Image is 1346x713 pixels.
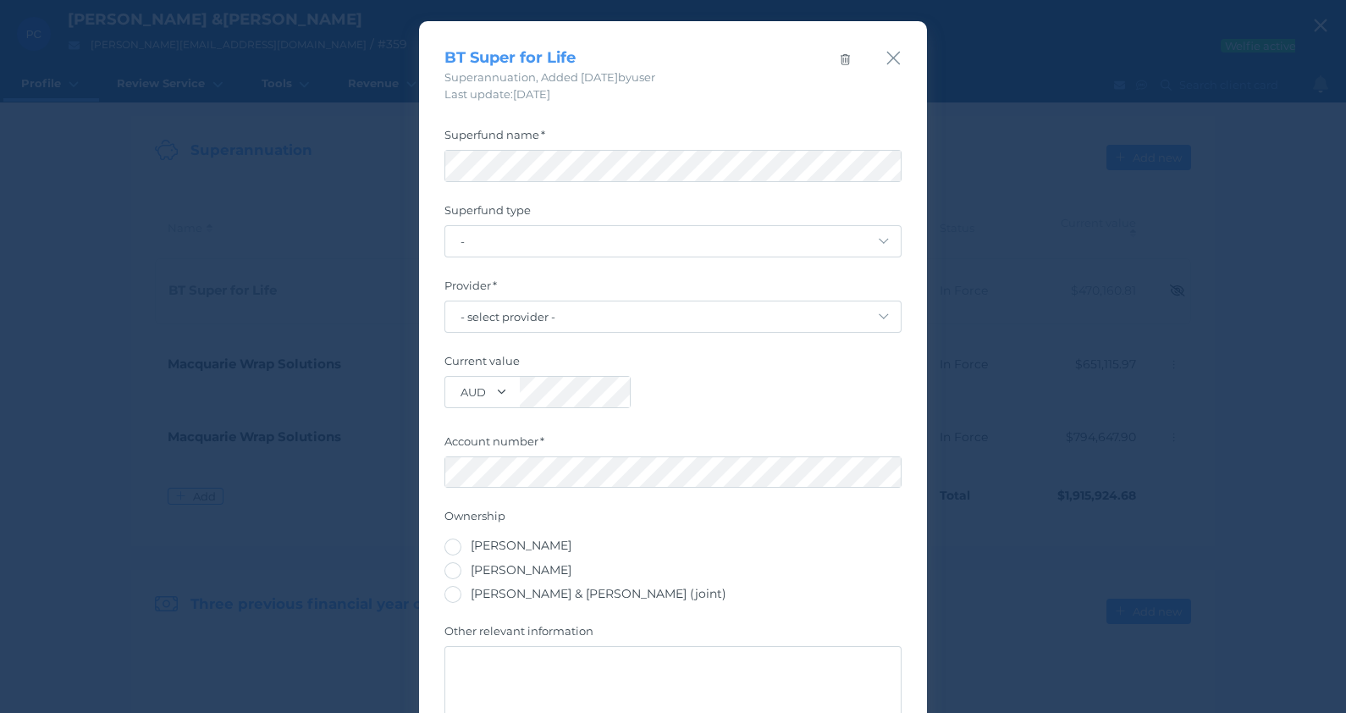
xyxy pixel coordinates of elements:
span: Last update: [DATE] [444,87,550,101]
label: Current value [444,354,902,376]
label: Provider [444,279,902,301]
label: Superfund name [444,128,902,150]
label: Superfund type [444,203,902,225]
span: Superannuation , Added [DATE] by user [444,70,655,84]
label: Account number [444,434,902,456]
span: [PERSON_NAME] [471,538,571,553]
label: Ownership [444,509,902,531]
label: Other relevant information [444,624,902,646]
span: BT Super for Life [444,48,576,67]
span: [PERSON_NAME] & [PERSON_NAME] (joint) [471,586,726,601]
span: [PERSON_NAME] [471,562,571,578]
button: Close [885,47,902,69]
